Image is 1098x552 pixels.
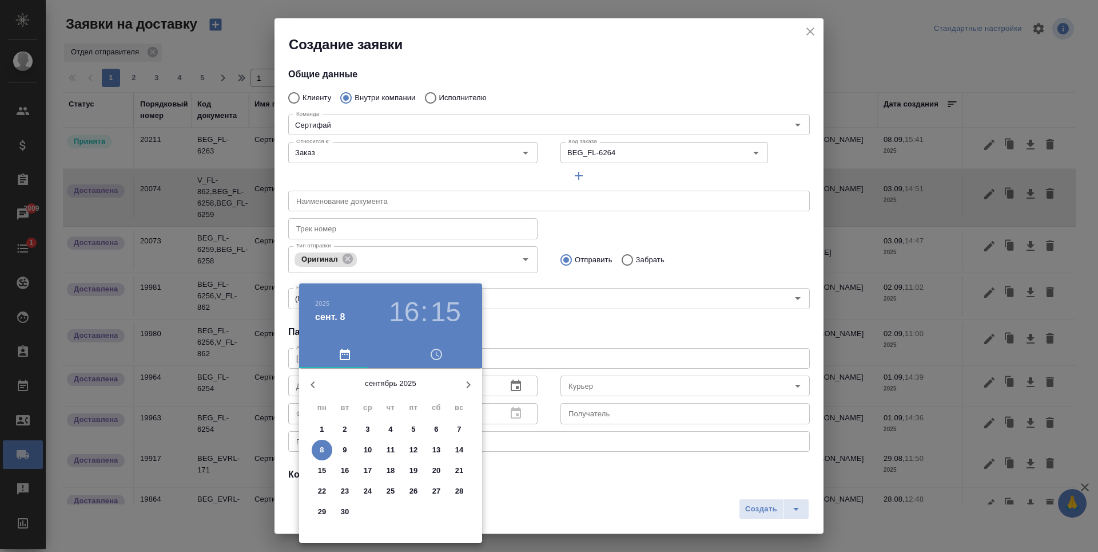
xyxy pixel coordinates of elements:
p: 9 [343,444,347,456]
button: 10 [357,440,378,460]
button: 30 [335,502,355,522]
span: пт [403,402,424,413]
p: 12 [409,444,418,456]
p: 26 [409,486,418,497]
button: 20 [426,460,447,481]
button: 9 [335,440,355,460]
span: вс [449,402,470,413]
p: 6 [434,424,438,435]
p: 13 [432,444,441,456]
button: сент. 8 [315,310,345,324]
button: 23 [335,481,355,502]
button: 2025 [315,300,329,307]
p: 11 [387,444,395,456]
button: 3 [357,419,378,440]
p: 18 [387,465,395,476]
button: 17 [357,460,378,481]
button: 12 [403,440,424,460]
p: 20 [432,465,441,476]
button: 15 [312,460,332,481]
p: сентябрь 2025 [327,378,455,389]
p: 29 [318,506,327,518]
button: 5 [403,419,424,440]
p: 27 [432,486,441,497]
p: 25 [387,486,395,497]
p: 28 [455,486,464,497]
span: пн [312,402,332,413]
button: 11 [380,440,401,460]
button: 1 [312,419,332,440]
p: 10 [364,444,372,456]
button: 29 [312,502,332,522]
p: 5 [411,424,415,435]
p: 3 [365,424,369,435]
p: 1 [320,424,324,435]
p: 19 [409,465,418,476]
button: 4 [380,419,401,440]
button: 14 [449,440,470,460]
p: 17 [364,465,372,476]
button: 15 [431,296,461,328]
p: 22 [318,486,327,497]
p: 21 [455,465,464,476]
p: 4 [388,424,392,435]
span: сб [426,402,447,413]
p: 16 [341,465,349,476]
p: 23 [341,486,349,497]
button: 26 [403,481,424,502]
button: 16 [389,296,419,328]
p: 30 [341,506,349,518]
button: 25 [380,481,401,502]
button: 7 [449,419,470,440]
span: ср [357,402,378,413]
h3: : [420,296,428,328]
span: чт [380,402,401,413]
p: 2 [343,424,347,435]
button: 22 [312,481,332,502]
button: 18 [380,460,401,481]
button: 27 [426,481,447,502]
button: 16 [335,460,355,481]
button: 19 [403,460,424,481]
button: 21 [449,460,470,481]
button: 2 [335,419,355,440]
button: 28 [449,481,470,502]
p: 7 [457,424,461,435]
p: 14 [455,444,464,456]
p: 15 [318,465,327,476]
button: 13 [426,440,447,460]
button: 24 [357,481,378,502]
button: 8 [312,440,332,460]
p: 8 [320,444,324,456]
p: 24 [364,486,372,497]
span: вт [335,402,355,413]
button: 6 [426,419,447,440]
